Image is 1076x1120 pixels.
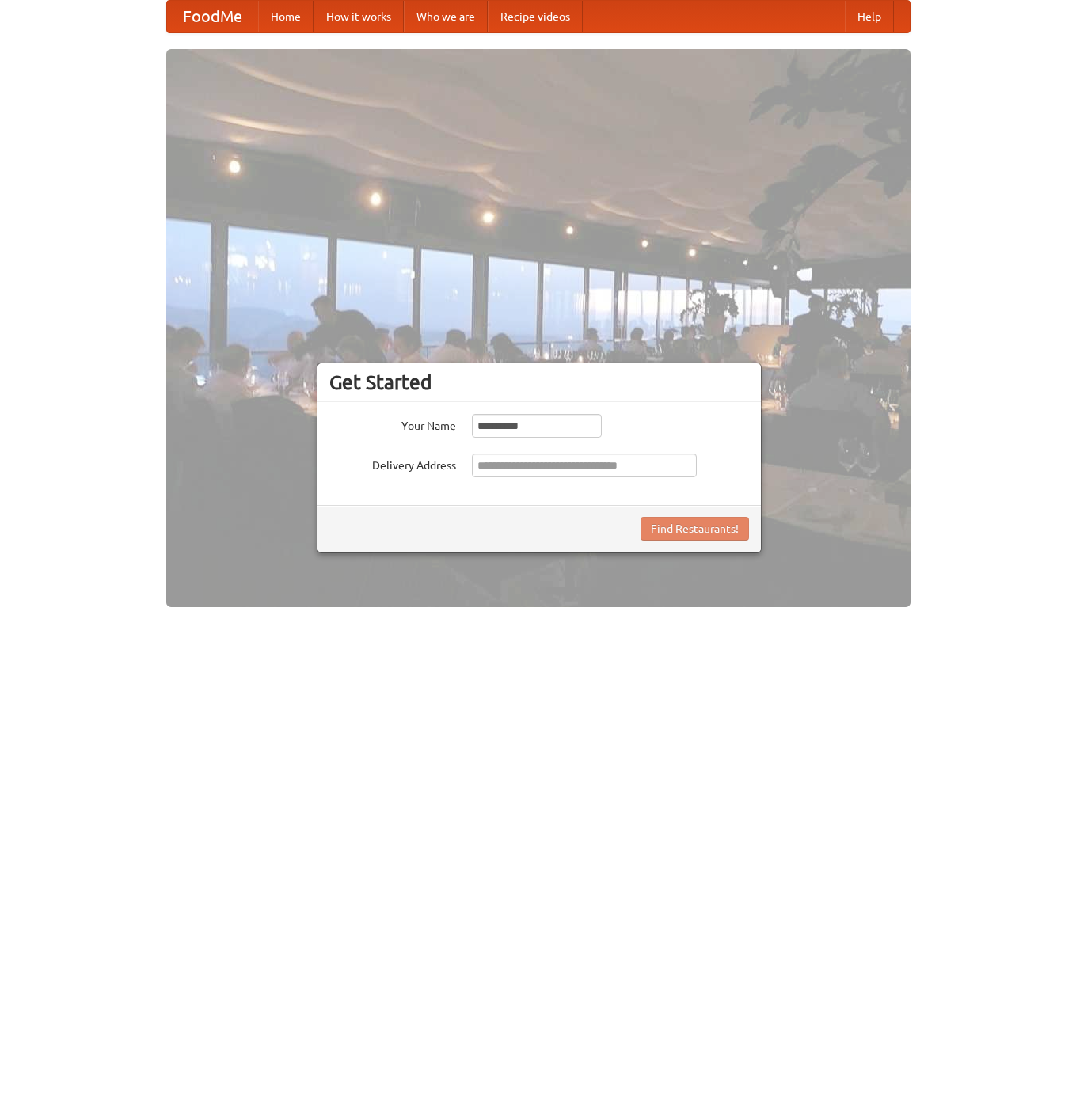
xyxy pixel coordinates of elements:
[329,414,456,434] label: Your Name
[404,1,488,32] a: Who we are
[258,1,314,32] a: Home
[329,370,749,394] h3: Get Started
[167,1,258,32] a: FoodMe
[314,1,404,32] a: How it works
[488,1,583,32] a: Recipe videos
[845,1,894,32] a: Help
[329,454,456,473] label: Delivery Address
[641,517,749,541] button: Find Restaurants!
